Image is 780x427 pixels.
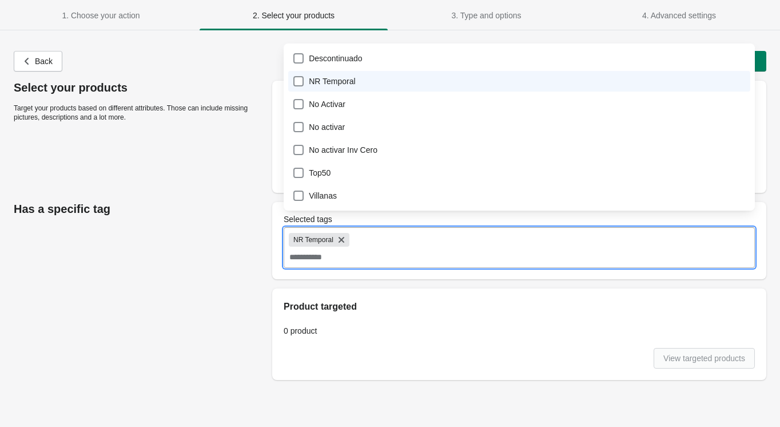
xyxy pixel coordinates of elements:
h2: Product targeted [284,300,755,314]
p: Target your products based on different attributes. Those can include missing pictures, descripti... [14,104,261,122]
span: NR Temporal [293,233,333,247]
span: Back [35,57,53,66]
span: 2. Select your products [253,11,335,20]
p: 0 product [284,325,755,337]
li: Top50 [284,160,755,183]
span: 3. Type and options [452,11,522,20]
span: 4. Advanced settings [642,11,716,20]
span: Selected tags [284,215,332,224]
li: Descontinuado [284,48,755,69]
li: NR Temporal [284,69,755,92]
p: Has a specific tag [14,202,261,216]
span: 1. Choose your action [62,11,140,20]
li: No activar Inv Cero [284,137,755,160]
li: Villanas [284,183,755,206]
button: Back [14,51,62,72]
p: Select your products [14,81,261,94]
li: No Activar [284,92,755,114]
button: Remove NR Temporal [336,234,347,246]
li: No activar [284,114,755,137]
